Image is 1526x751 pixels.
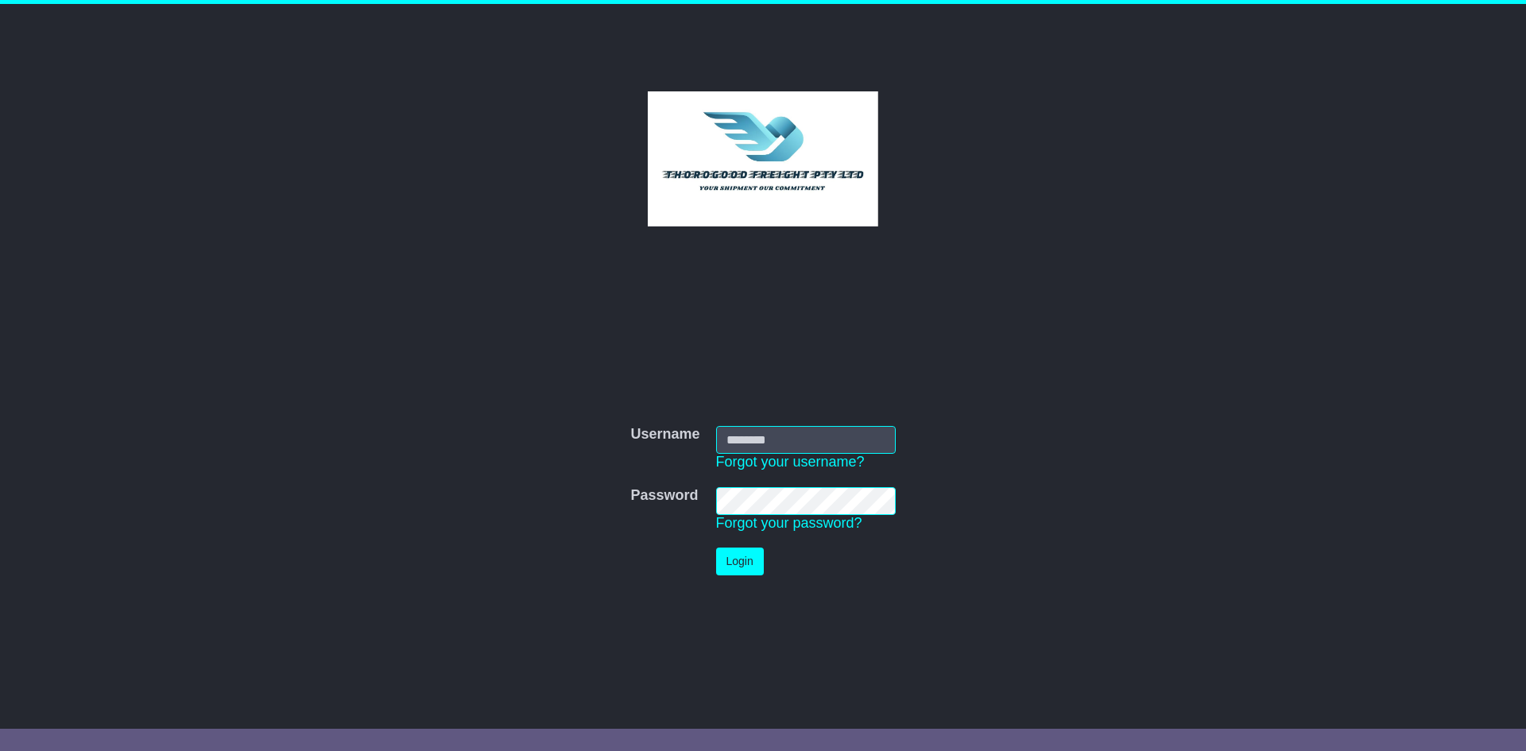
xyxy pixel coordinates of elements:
[716,548,764,575] button: Login
[716,515,862,531] a: Forgot your password?
[630,426,699,443] label: Username
[716,454,865,470] a: Forgot your username?
[630,487,698,505] label: Password
[648,91,879,226] img: Thorogood Freight Pty Ltd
